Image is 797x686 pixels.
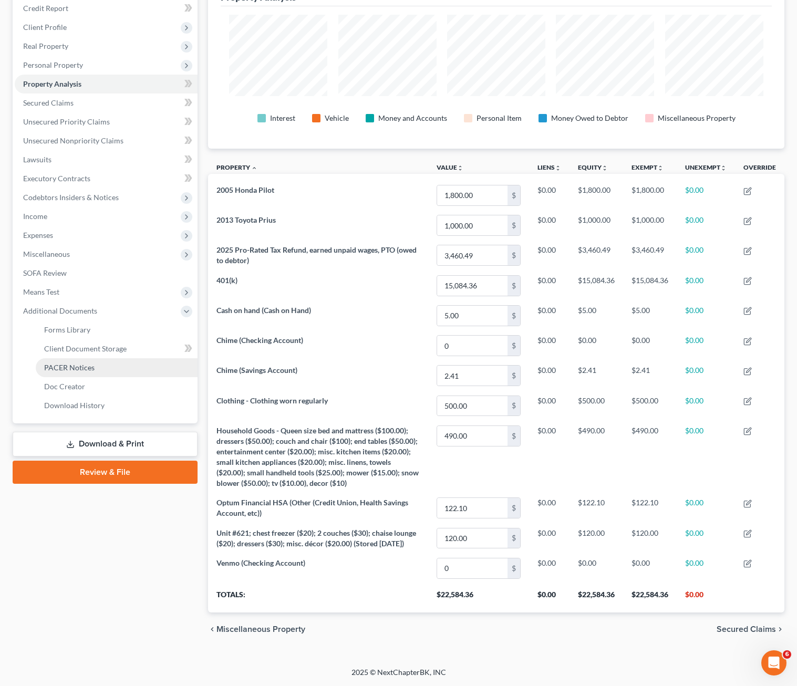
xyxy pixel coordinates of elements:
[529,300,570,330] td: $0.00
[623,421,677,493] td: $490.00
[677,361,735,391] td: $0.00
[657,165,664,171] i: unfold_more
[677,241,735,271] td: $0.00
[36,320,198,339] a: Forms Library
[437,215,508,235] input: 0.00
[23,79,81,88] span: Property Analysis
[44,382,85,391] span: Doc Creator
[23,212,47,221] span: Income
[570,421,623,493] td: $490.00
[570,331,623,361] td: $0.00
[570,180,623,210] td: $1,800.00
[437,163,463,171] a: Valueunfold_more
[677,271,735,300] td: $0.00
[15,75,198,93] a: Property Analysis
[23,287,59,296] span: Means Test
[378,113,447,123] div: Money and Accounts
[23,268,67,277] span: SOFA Review
[437,306,508,326] input: 0.00
[508,426,520,446] div: $
[761,650,786,675] iframe: Intercom live chat
[551,113,628,123] div: Money Owed to Debtor
[23,136,123,145] span: Unsecured Nonpriority Claims
[623,211,677,241] td: $1,000.00
[23,4,68,13] span: Credit Report
[44,401,105,410] span: Download History
[555,165,561,171] i: unfold_more
[529,211,570,241] td: $0.00
[270,113,295,123] div: Interest
[477,113,522,123] div: Personal Item
[720,165,727,171] i: unfold_more
[216,276,237,285] span: 401(k)
[529,553,570,583] td: $0.00
[437,185,508,205] input: 0.00
[216,163,257,171] a: Property expand_less
[437,558,508,578] input: 0.00
[570,361,623,391] td: $2.41
[437,366,508,386] input: 0.00
[677,421,735,493] td: $0.00
[529,523,570,553] td: $0.00
[216,498,408,517] span: Optum Financial HSA (Other (Credit Union, Health Savings Account, etc))
[36,377,198,396] a: Doc Creator
[216,215,276,224] span: 2013 Toyota Prius
[677,391,735,421] td: $0.00
[36,396,198,415] a: Download History
[529,241,570,271] td: $0.00
[216,336,303,345] span: Chime (Checking Account)
[529,493,570,523] td: $0.00
[23,117,110,126] span: Unsecured Priority Claims
[13,432,198,456] a: Download & Print
[508,276,520,296] div: $
[570,271,623,300] td: $15,084.36
[529,391,570,421] td: $0.00
[15,131,198,150] a: Unsecured Nonpriority Claims
[677,331,735,361] td: $0.00
[23,41,68,50] span: Real Property
[508,245,520,265] div: $
[508,366,520,386] div: $
[216,245,417,265] span: 2025 Pro-Rated Tax Refund, earned unpaid wages, PTO (owed to debtor)
[99,667,698,686] div: 2025 © NextChapterBK, INC
[623,271,677,300] td: $15,084.36
[717,625,784,633] button: Secured Claims chevron_right
[623,523,677,553] td: $120.00
[602,165,608,171] i: unfold_more
[208,625,216,633] i: chevron_left
[23,250,70,258] span: Miscellaneous
[23,98,74,107] span: Secured Claims
[578,163,608,171] a: Equityunfold_more
[623,391,677,421] td: $500.00
[15,169,198,188] a: Executory Contracts
[717,625,776,633] span: Secured Claims
[537,163,561,171] a: Liensunfold_more
[508,185,520,205] div: $
[529,331,570,361] td: $0.00
[216,306,311,315] span: Cash on hand (Cash on Hand)
[623,331,677,361] td: $0.00
[325,113,349,123] div: Vehicle
[437,426,508,446] input: 0.00
[623,583,677,612] th: $22,584.36
[623,361,677,391] td: $2.41
[15,93,198,112] a: Secured Claims
[623,493,677,523] td: $122.10
[23,174,90,183] span: Executory Contracts
[508,528,520,548] div: $
[508,306,520,326] div: $
[508,396,520,416] div: $
[216,366,297,375] span: Chime (Savings Account)
[36,339,198,358] a: Client Document Storage
[251,165,257,171] i: expand_less
[570,211,623,241] td: $1,000.00
[632,163,664,171] a: Exemptunfold_more
[570,583,623,612] th: $22,584.36
[457,165,463,171] i: unfold_more
[208,625,305,633] button: chevron_left Miscellaneous Property
[437,276,508,296] input: 0.00
[776,625,784,633] i: chevron_right
[437,528,508,548] input: 0.00
[570,241,623,271] td: $3,460.49
[216,426,419,487] span: Household Goods - Queen size bed and mattress ($100.00); dressers ($50.00); couch and chair ($100...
